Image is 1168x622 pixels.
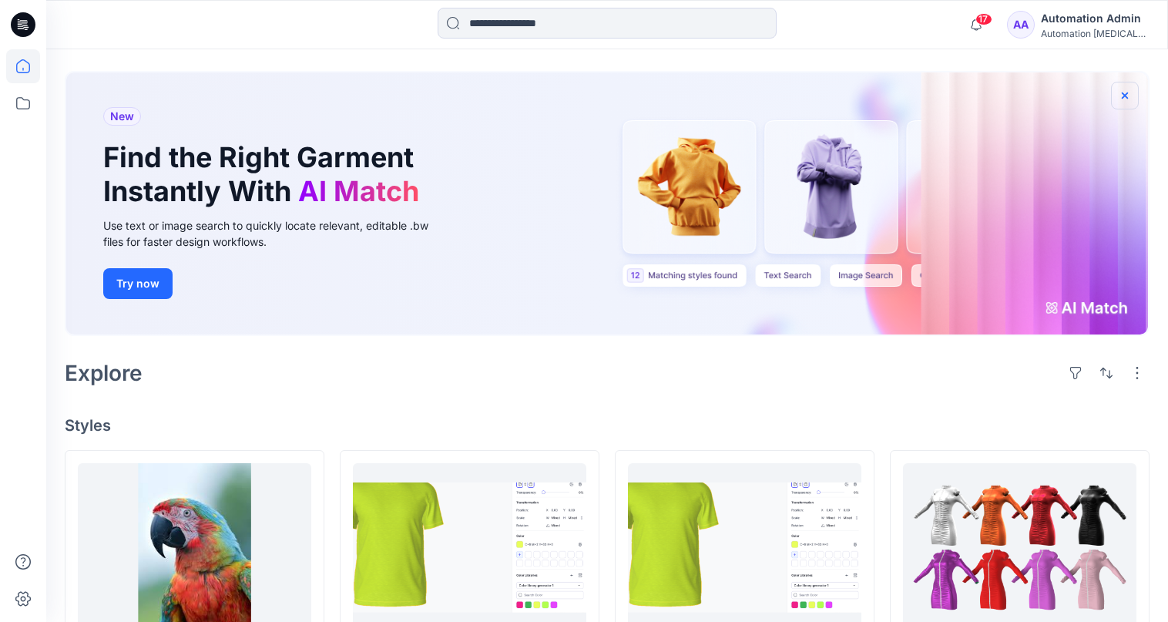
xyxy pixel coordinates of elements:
[103,217,450,250] div: Use text or image search to quickly locate relevant, editable .bw files for faster design workflows.
[1041,9,1149,28] div: Automation Admin
[1041,28,1149,39] div: Automation [MEDICAL_DATA]...
[298,174,419,208] span: AI Match
[65,416,1150,435] h4: Styles
[1007,11,1035,39] div: AA
[110,107,134,126] span: New
[103,141,427,207] h1: Find the Right Garment Instantly With
[103,268,173,299] button: Try now
[975,13,992,25] span: 17
[65,361,143,385] h2: Explore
